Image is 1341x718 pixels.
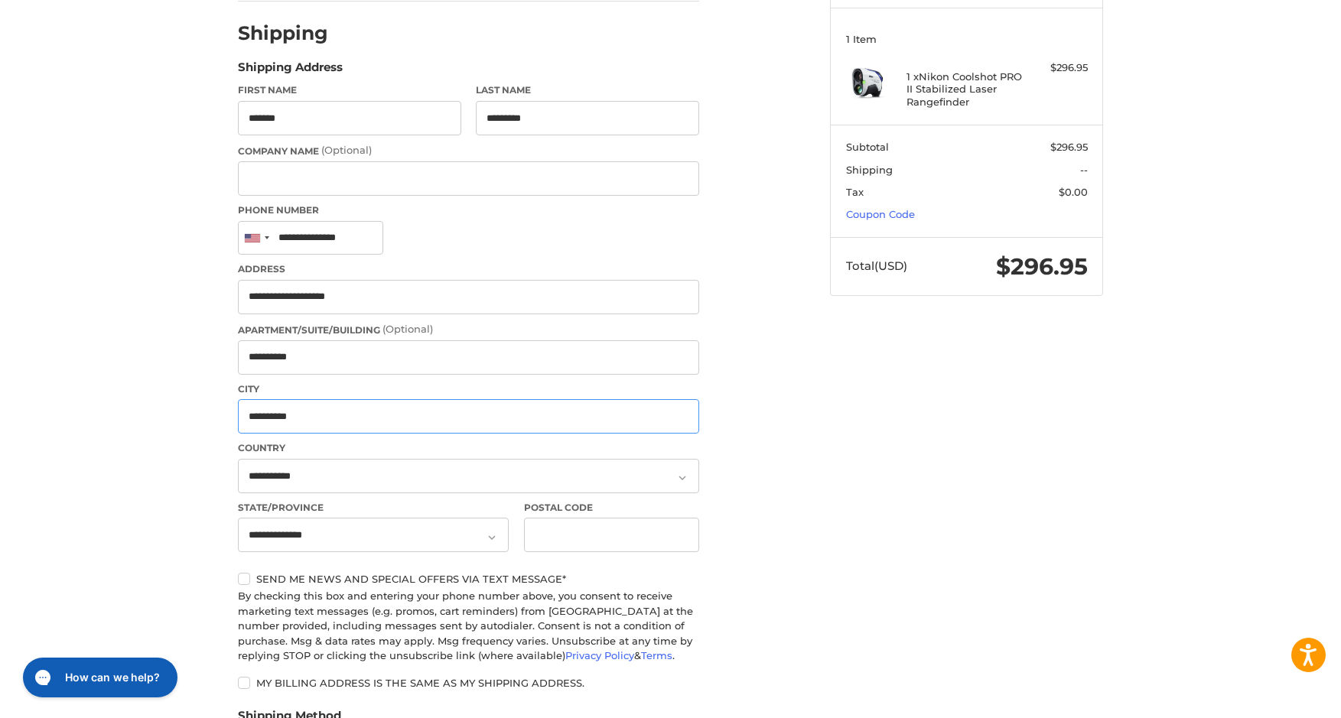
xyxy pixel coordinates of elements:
small: (Optional) [382,323,433,335]
label: State/Province [238,501,509,515]
span: Subtotal [846,141,889,153]
h3: 1 Item [846,33,1088,45]
h2: Shipping [238,21,328,45]
label: Apartment/Suite/Building [238,322,699,337]
label: Last Name [476,83,699,97]
label: Company Name [238,143,699,158]
span: Tax [846,186,864,198]
span: Shipping [846,164,893,176]
label: City [238,382,699,396]
a: Coupon Code [846,208,915,220]
label: My billing address is the same as my shipping address. [238,677,699,689]
label: Send me news and special offers via text message* [238,573,699,585]
label: Postal Code [524,501,700,515]
label: First Name [238,83,461,97]
label: Country [238,441,699,455]
a: Terms [641,649,672,661]
legend: Shipping Address [238,59,343,83]
span: $0.00 [1059,186,1088,198]
label: Address [238,262,699,276]
div: United States: +1 [239,222,274,255]
label: Phone Number [238,203,699,217]
small: (Optional) [321,144,372,156]
div: $296.95 [1027,60,1088,76]
span: Total (USD) [846,258,907,273]
span: $296.95 [996,252,1088,281]
a: Privacy Policy [565,649,634,661]
span: $296.95 [1050,141,1088,153]
h4: 1 x Nikon Coolshot PRO II Stabilized Laser Rangefinder [906,70,1024,108]
span: -- [1080,164,1088,176]
div: By checking this box and entering your phone number above, you consent to receive marketing text ... [238,589,699,664]
iframe: Gorgias live chat messenger [15,652,182,703]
